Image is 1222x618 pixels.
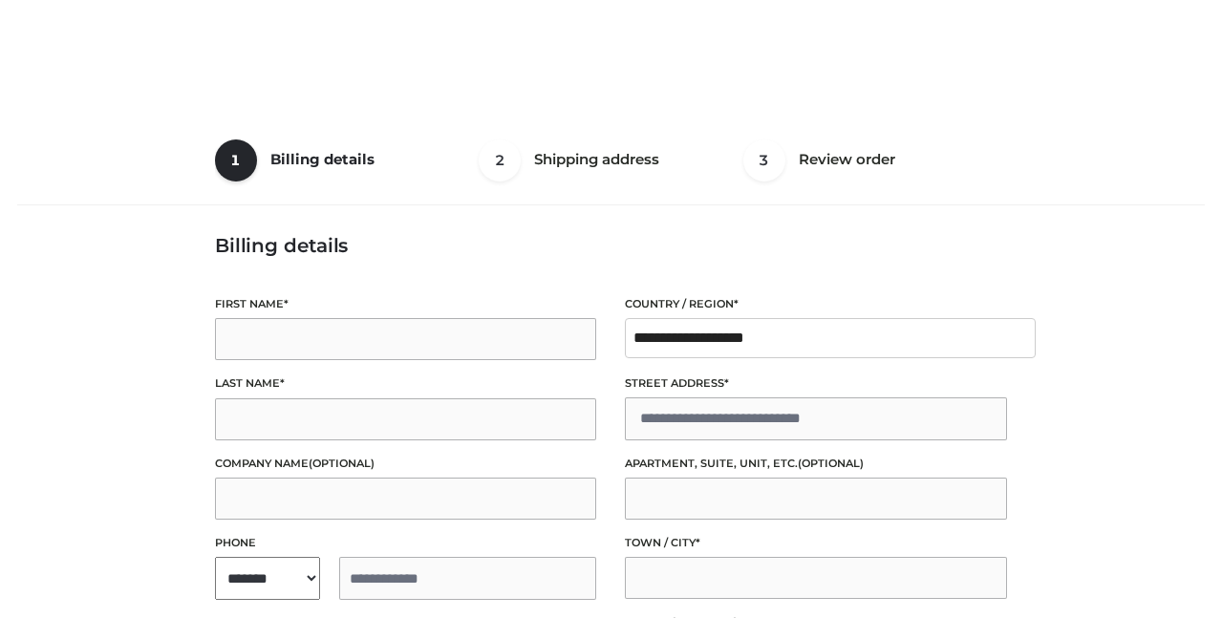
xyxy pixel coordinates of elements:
[625,455,1007,473] label: Apartment, suite, unit, etc.
[625,295,1007,313] label: Country / Region
[625,534,1007,552] label: Town / City
[625,374,1007,393] label: Street address
[743,139,785,181] span: 3
[479,139,521,181] span: 2
[215,139,257,181] span: 1
[215,455,597,473] label: Company name
[215,234,1007,257] h3: Billing details
[215,295,597,313] label: First name
[534,150,659,168] span: Shipping address
[799,150,895,168] span: Review order
[309,457,375,470] span: (optional)
[270,150,375,168] span: Billing details
[215,374,597,393] label: Last name
[798,457,864,470] span: (optional)
[215,534,597,552] label: Phone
